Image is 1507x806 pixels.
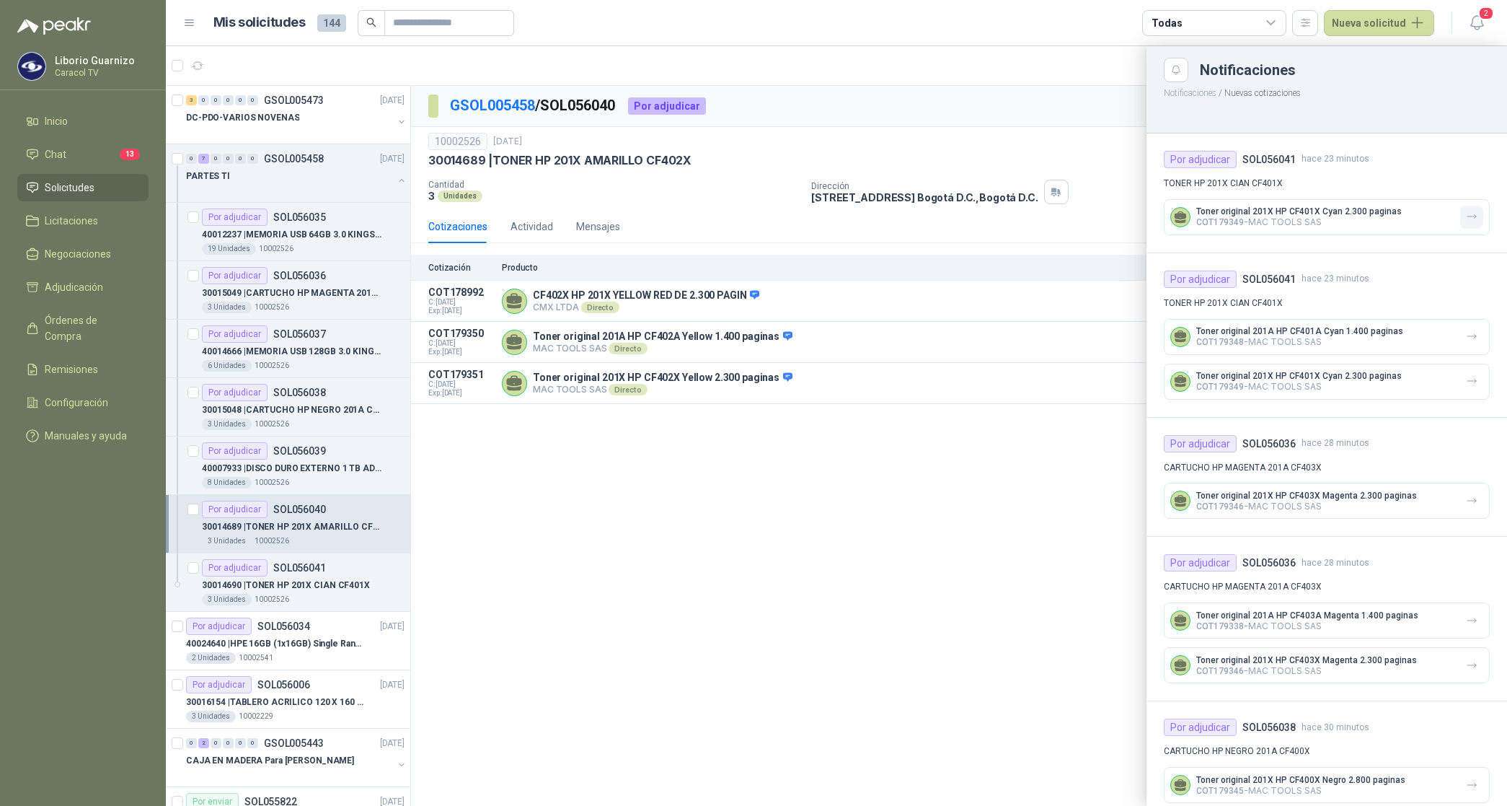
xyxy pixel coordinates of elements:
[17,307,149,350] a: Órdenes de Compra
[17,240,149,268] a: Negociaciones
[1196,337,1244,347] span: COT179348
[17,273,149,301] a: Adjudicación
[1164,88,1216,98] button: Notificaciones
[213,12,306,33] h1: Mis solicitudes
[45,312,135,344] span: Órdenes de Compra
[1196,621,1418,631] p: - MAC TOOLS SAS
[55,69,145,77] p: Caracol TV
[1196,785,1405,796] p: - MAC TOOLS SAS
[1242,152,1296,167] h4: SOL056041
[17,141,149,168] a: Chat13
[1196,336,1403,347] p: - MAC TOOLS SAS
[1196,381,1402,392] p: - MAC TOOLS SAS
[45,146,66,162] span: Chat
[45,113,68,129] span: Inicio
[1164,745,1490,758] p: CARTUCHO HP NEGRO 201A CF400X
[1164,297,1490,310] p: TONER HP 201X CIAN CF401X
[1164,58,1188,82] button: Close
[17,356,149,383] a: Remisiones
[45,395,108,411] span: Configuración
[1196,621,1244,631] span: COT179338
[1164,554,1237,571] div: Por adjudicar
[1164,435,1237,452] div: Por adjudicar
[1146,82,1507,100] p: / Nuevas cotizaciones
[1196,775,1405,785] p: Toner original 201X HP CF400X Negro 2.800 paginas
[45,428,127,444] span: Manuales y ayuda
[1301,152,1369,166] span: hace 23 minutos
[17,207,149,235] a: Licitaciones
[55,56,145,66] p: Liborio Guarnizo
[45,180,94,196] span: Solicitudes
[1196,326,1403,336] p: Toner original 201A HP CF401A Cyan 1.400 paginas
[1464,10,1490,36] button: 2
[1196,655,1417,665] p: Toner original 201X HP CF403X Magenta 2.300 paginas
[17,174,149,201] a: Solicitudes
[18,53,45,80] img: Company Logo
[1196,217,1244,227] span: COT179349
[1164,580,1490,594] p: CARTUCHO HP MAGENTA 201A CF403X
[1164,177,1490,190] p: TONER HP 201X CIAN CF401X
[1164,271,1237,288] div: Por adjudicar
[1200,63,1490,77] div: Notificaciones
[45,362,98,377] span: Remisiones
[17,389,149,416] a: Configuración
[366,17,376,27] span: search
[120,149,140,160] span: 13
[17,108,149,135] a: Inicio
[1242,555,1296,571] h4: SOL056036
[1196,382,1244,392] span: COT179349
[1196,216,1402,227] p: - MAC TOOLS SAS
[1196,665,1417,676] p: - MAC TOOLS SAS
[1196,206,1402,216] p: Toner original 201X HP CF401X Cyan 2.300 paginas
[1301,721,1369,735] span: hace 30 minutos
[1152,15,1182,31] div: Todas
[1301,272,1369,286] span: hace 23 minutos
[1196,501,1417,512] p: - MAC TOOLS SAS
[1196,501,1244,512] span: COT179346
[317,14,346,32] span: 144
[1164,151,1237,168] div: Por adjudicar
[45,279,103,295] span: Adjudicación
[1196,491,1417,501] p: Toner original 201X HP CF403X Magenta 2.300 paginas
[17,17,91,35] img: Logo peakr
[45,246,111,262] span: Negociaciones
[45,213,98,229] span: Licitaciones
[17,422,149,450] a: Manuales y ayuda
[1242,436,1296,452] h4: SOL056036
[1324,10,1434,36] button: Nueva solicitud
[1478,6,1494,20] span: 2
[1196,666,1244,676] span: COT179346
[1196,371,1402,381] p: Toner original 201X HP CF401X Cyan 2.300 paginas
[1242,719,1296,735] h4: SOL056038
[1301,437,1369,450] span: hace 28 minutos
[1164,719,1237,736] div: Por adjudicar
[1301,556,1369,570] span: hace 28 minutos
[1242,271,1296,287] h4: SOL056041
[1164,461,1490,475] p: CARTUCHO HP MAGENTA 201A CF403X
[1196,786,1244,796] span: COT179345
[1196,610,1418,621] p: Toner original 201A HP CF403A Magenta 1.400 paginas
